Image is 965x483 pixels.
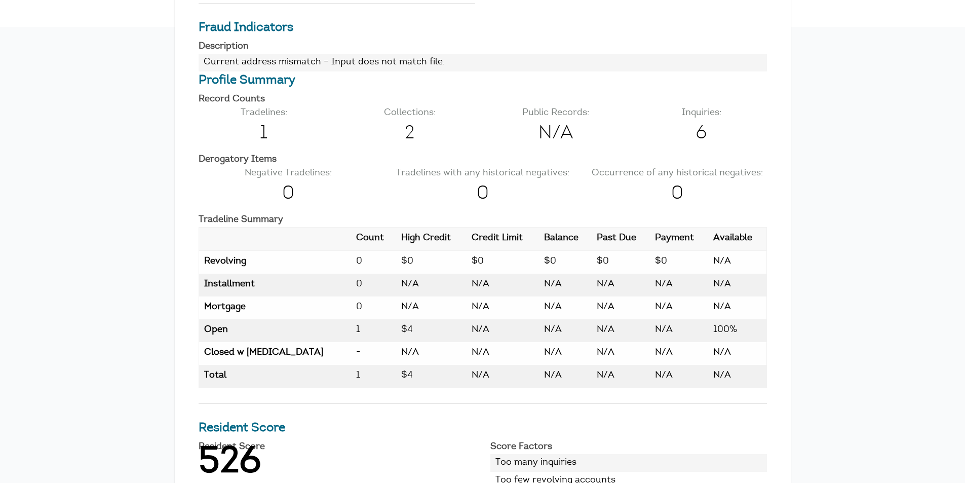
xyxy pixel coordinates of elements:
td: Count [351,274,396,296]
th: Credit Limit [467,228,539,251]
td: High Credit [396,365,467,388]
p: Tradelines: [199,106,329,120]
td: Past Due [592,319,650,342]
span: Closed w [MEDICAL_DATA] [204,348,323,357]
span: 0 [356,257,362,266]
span: N/A [544,371,562,380]
td: Balance [539,342,592,365]
td: Count [351,251,396,274]
span: $0 [401,257,413,266]
p: Public Records: [490,106,621,120]
span: Total [204,371,226,380]
td: Past Due [592,251,650,274]
td: Available [708,319,766,342]
span: 0 [356,303,362,312]
p: Tradelines with any historical negatives: [393,167,572,180]
td: Past Due [592,342,650,365]
li: Current address mismatch – Input does not match file. [199,54,767,71]
span: N/A [472,371,489,380]
p: Occurrence of any historical negatives: [588,167,767,180]
td: Credit Limit [467,365,539,388]
span: 1 [199,120,329,147]
td: Past Due [592,365,650,388]
td: Count [351,365,396,388]
td: Balance [539,251,592,274]
td: Balance [539,274,592,296]
span: $0 [544,257,556,266]
span: Open [204,325,228,335]
span: 0 [199,180,378,208]
span: N/A [597,371,614,380]
span: N/A [544,325,562,335]
span: $4 [401,371,413,380]
td: Credit Limit [467,296,539,319]
td: Available [708,296,766,319]
td: Credit Limit [467,251,539,274]
h4: Derogatory Items [199,155,767,164]
span: N/A [472,280,489,289]
span: 100% [713,325,737,335]
span: N/A [713,257,731,266]
span: 0 [393,180,572,208]
td: Available [708,365,766,388]
span: $0 [472,257,484,266]
span: N/A [544,303,562,312]
h3: Resident Score [199,419,767,437]
span: N/A [655,348,673,357]
span: N/A [472,325,489,335]
span: N/A [655,371,673,380]
h3: Profile Summary [199,71,767,90]
span: 2 [344,120,475,147]
h4: Description [199,42,767,51]
td: High Credit [396,251,467,274]
span: N/A [655,325,673,335]
span: N/A [401,280,419,289]
td: Balance [539,319,592,342]
th: Count [351,228,396,251]
td: Balance [539,296,592,319]
td: Past Due [592,274,650,296]
td: Count [351,342,396,365]
p: Inquiries: [636,106,767,120]
span: N/A [401,303,419,312]
h3: Fraud Indicators [199,19,767,37]
td: Count [351,319,396,342]
p: Negative Tradelines: [199,167,378,180]
li: Too many inquiries [490,454,767,472]
span: $0 [655,257,667,266]
td: Payment [650,365,708,388]
td: Balance [539,365,592,388]
p: Collections: [344,106,475,120]
td: High Credit [396,274,467,296]
th: Available [708,228,766,251]
span: N/A [713,371,731,380]
td: Payment [650,251,708,274]
span: N/A [544,348,562,357]
h4: Score Factors [490,442,767,452]
span: N/A [713,348,731,357]
th: Balance [539,228,592,251]
h1: 526 [199,454,475,472]
td: Payment [650,319,708,342]
span: N/A [713,280,731,289]
th: Past Due [592,228,650,251]
td: Credit Limit [467,319,539,342]
span: - [356,348,360,357]
td: Credit Limit [467,274,539,296]
span: 0 [356,280,362,289]
span: N/A [472,348,489,357]
span: 1 [356,325,360,335]
td: Past Due [592,296,650,319]
td: High Credit [396,342,467,365]
td: Available [708,342,766,365]
span: Revolving [204,257,246,266]
span: Mortgage [204,303,246,312]
span: 0 [588,180,767,208]
span: N/A [655,303,673,312]
td: Count [351,296,396,319]
span: 6 [636,120,767,147]
span: 1 [356,371,360,380]
th: High Credit [396,228,467,251]
td: Available [708,251,766,274]
h4: Tradeline Summary [199,215,767,225]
